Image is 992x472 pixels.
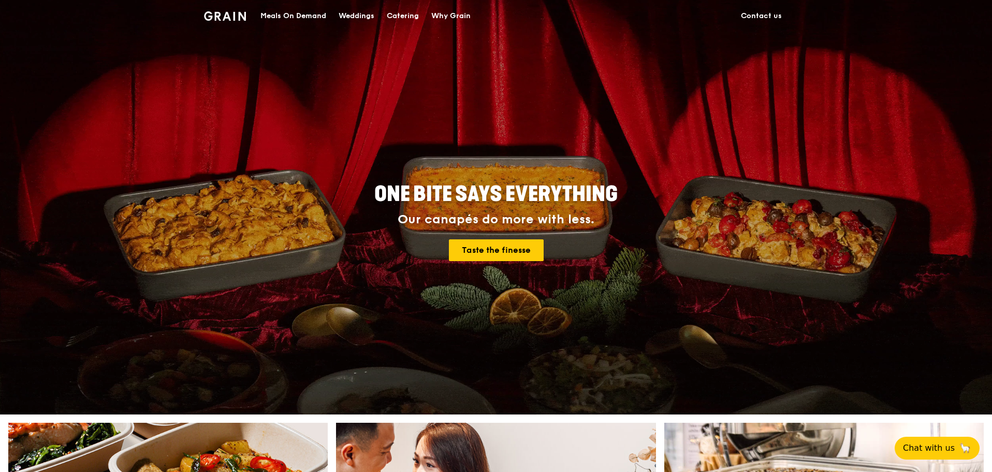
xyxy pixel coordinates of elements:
[735,1,788,32] a: Contact us
[260,1,326,32] div: Meals On Demand
[381,1,425,32] a: Catering
[895,437,980,460] button: Chat with us🦙
[310,212,682,227] div: Our canapés do more with less.
[425,1,477,32] a: Why Grain
[332,1,381,32] a: Weddings
[374,182,618,207] span: ONE BITE SAYS EVERYTHING
[431,1,471,32] div: Why Grain
[903,442,955,454] span: Chat with us
[449,239,544,261] a: Taste the finesse
[204,11,246,21] img: Grain
[339,1,374,32] div: Weddings
[387,1,419,32] div: Catering
[959,442,971,454] span: 🦙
